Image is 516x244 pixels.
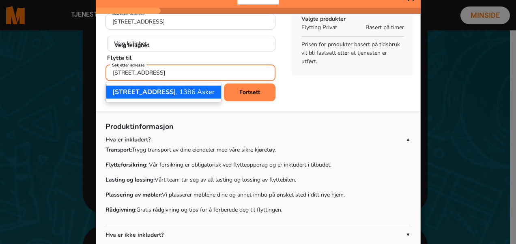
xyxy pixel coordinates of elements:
[301,15,346,23] b: Valgte produkter
[239,88,260,96] b: Fortsett
[105,161,411,169] p: : Vår forsikring er obligatorisk ved flytteoppdrag og er inkludert i tilbudet.
[105,190,411,199] p: Vi plasserer møblene dine og annet innbo på ønsket sted i ditt nye hjem.
[107,54,132,62] b: Flytte til
[110,11,146,17] label: Søk etter adresse
[105,146,132,154] strong: Transport:
[105,64,275,81] input: Søk...
[105,146,411,154] p: Trygg transport av dine eiendeler med våre sikre kjøretøy.
[105,135,406,144] p: Hva er inkludert?
[112,88,176,96] span: [STREET_ADDRESS]
[105,191,162,199] strong: Plassering av møbler:
[105,121,411,135] p: Produktinformasjon
[105,176,155,184] strong: Lasting og lossing:
[301,40,404,66] p: Prisen for produkter basert på tidsbruk vil bli fastsatt etter at tjenesten er utført.
[406,231,411,238] span: ▼
[365,23,404,32] span: Basert på timer
[301,23,361,32] p: Flytting Privat
[105,176,411,184] p: Vårt team tar seg av all lasting og lossing av flyttebilen.
[105,206,136,214] strong: Rådgivning:
[105,161,146,169] strong: Flytteforsikring
[105,14,275,30] input: Søk...
[406,136,411,143] span: ▲
[112,88,215,96] ngb-highlight: , 1386 Asker
[105,205,411,214] p: Gratis rådgivning og tips for å forberede deg til flyttingen.
[105,231,406,239] p: Hva er ikke inkludert?
[224,83,275,101] button: Fortsett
